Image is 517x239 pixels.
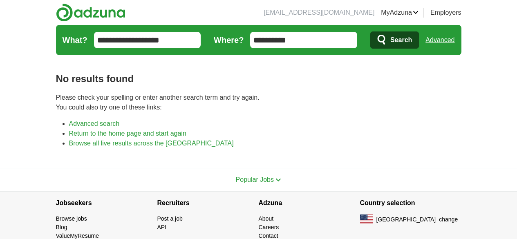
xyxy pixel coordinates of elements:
[157,215,183,222] a: Post a job
[56,93,461,112] p: Please check your spelling or enter another search term and try again. You could also try one of ...
[157,224,167,230] a: API
[56,215,87,222] a: Browse jobs
[264,8,374,18] li: [EMAIL_ADDRESS][DOMAIN_NAME]
[360,214,373,224] img: US flag
[259,232,278,239] a: Contact
[56,3,125,22] img: Adzuna logo
[360,192,461,214] h4: Country selection
[69,130,186,137] a: Return to the home page and start again
[439,215,458,224] button: change
[430,8,461,18] a: Employers
[376,215,436,224] span: [GEOGRAPHIC_DATA]
[56,232,99,239] a: ValueMyResume
[214,34,244,46] label: Where?
[275,178,281,182] img: toggle icon
[425,32,454,48] a: Advanced
[56,224,67,230] a: Blog
[236,176,274,183] span: Popular Jobs
[69,140,234,147] a: Browse all live results across the [GEOGRAPHIC_DATA]
[370,31,419,49] button: Search
[259,215,274,222] a: About
[56,71,461,86] h1: No results found
[63,34,87,46] label: What?
[390,32,412,48] span: Search
[259,224,279,230] a: Careers
[69,120,120,127] a: Advanced search
[381,8,419,18] a: MyAdzuna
